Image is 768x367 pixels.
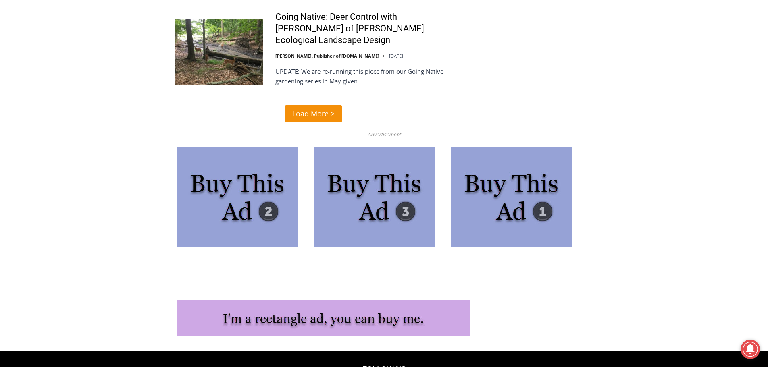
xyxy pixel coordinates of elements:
p: UPDATE: We are re-running this piece from our Going Native gardening series in May given… [275,66,452,86]
h4: [PERSON_NAME] Read Sanctuary Fall Fest: [DATE] [6,81,107,100]
a: [PERSON_NAME] Read Sanctuary Fall Fest: [DATE] [0,80,121,100]
div: Birds of Prey: Falcon and hawk demos [85,24,117,66]
span: Load More > [292,108,335,120]
img: Buy This Ad [314,147,435,247]
img: Buy This Ad [451,147,572,247]
img: Buy This Ad [177,147,298,247]
span: Advertisement [360,131,409,138]
span: Intern @ [DOMAIN_NAME] [211,80,374,98]
img: I'm a rectangle ad, you can buy me [177,300,470,336]
time: [DATE] [389,53,403,59]
div: 6 [94,68,98,76]
a: Going Native: Deer Control with [PERSON_NAME] of [PERSON_NAME] Ecological Landscape Design [275,11,452,46]
div: 2 [85,68,88,76]
a: Load More > [285,105,342,122]
div: "We would have speakers with experience in local journalism speak to us about their experiences a... [204,0,381,78]
div: / [90,68,92,76]
a: [PERSON_NAME], Publisher of [DOMAIN_NAME] [275,53,379,59]
a: Intern @ [DOMAIN_NAME] [194,78,391,100]
img: Going Native: Deer Control with Missy Fabel of Missy Fabel Ecological Landscape Design [175,19,263,85]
